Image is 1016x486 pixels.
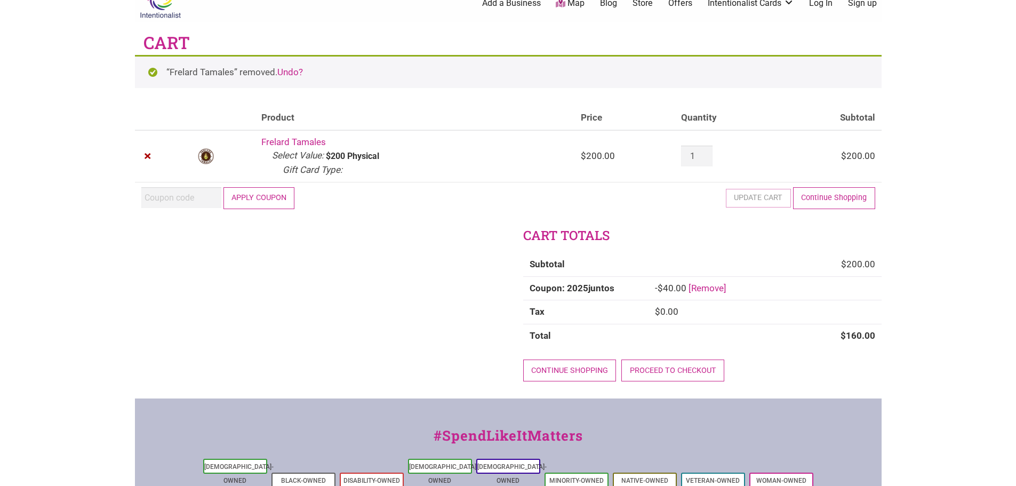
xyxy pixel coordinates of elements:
a: Disability-Owned [343,477,400,484]
span: $ [658,283,663,293]
th: Quantity [675,106,779,130]
div: “Frelard Tamales” removed. [135,55,882,89]
a: Woman-Owned [756,477,806,484]
th: Coupon: 2025juntos [523,276,649,300]
a: Black-Owned [281,477,326,484]
dt: Select Value: [272,149,324,163]
span: 40.00 [658,283,686,293]
span: $ [841,330,846,341]
th: Total [523,324,649,348]
img: Frelard Tamales logo [197,148,214,165]
bdi: 200.00 [581,150,615,161]
p: $200 [326,152,345,161]
button: Update cart [726,189,791,207]
a: Minority-Owned [549,477,604,484]
div: #SpendLikeItMatters [135,425,882,457]
a: [DEMOGRAPHIC_DATA]-Owned [477,463,547,484]
bdi: 0.00 [655,306,678,317]
a: Proceed to checkout [621,360,724,381]
th: Price [574,106,675,130]
a: Frelard Tamales [261,137,326,147]
span: $ [655,306,660,317]
input: Product quantity [681,146,712,166]
a: Continue Shopping [793,187,875,209]
th: Tax [523,300,649,324]
input: Coupon code [141,187,221,208]
dt: Gift Card Type: [283,163,342,177]
th: Subtotal [523,253,649,276]
th: Product [255,106,574,130]
a: [DEMOGRAPHIC_DATA]-Owned [204,463,274,484]
button: Apply coupon [223,187,295,209]
a: Continue shopping [523,360,617,381]
a: Veteran-Owned [686,477,740,484]
h1: Cart [143,31,190,55]
a: Undo? [277,67,303,77]
span: $ [841,259,846,269]
bdi: 200.00 [841,150,875,161]
a: [DEMOGRAPHIC_DATA]-Owned [409,463,478,484]
a: Native-Owned [621,477,668,484]
td: - [649,276,882,300]
bdi: 200.00 [841,259,875,269]
a: Remove 2025juntos coupon [689,283,726,293]
a: Remove Frelard Tamales from cart [141,149,155,163]
span: $ [841,150,846,161]
bdi: 160.00 [841,330,875,341]
h2: Cart totals [523,227,882,245]
th: Subtotal [779,106,882,130]
p: Physical [347,152,379,161]
span: $ [581,150,586,161]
